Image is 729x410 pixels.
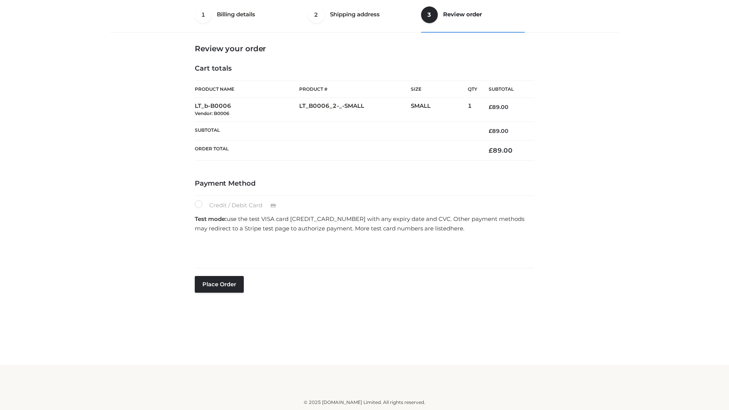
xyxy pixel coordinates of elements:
th: Size [411,81,464,98]
button: Place order [195,276,244,293]
img: Credit / Debit Card [266,201,280,210]
span: £ [489,147,493,154]
td: SMALL [411,98,468,122]
th: Subtotal [477,81,534,98]
td: LT_B0006_2-_-SMALL [299,98,411,122]
p: use the test VISA card [CREDIT_CARD_NUMBER] with any expiry date and CVC. Other payment methods m... [195,214,534,233]
h4: Cart totals [195,65,534,73]
th: Order Total [195,140,477,161]
h4: Payment Method [195,180,534,188]
strong: Test mode: [195,215,227,222]
bdi: 89.00 [489,147,513,154]
small: Vendor: B0006 [195,110,229,116]
th: Qty [468,80,477,98]
th: Product # [299,80,411,98]
span: £ [489,128,492,134]
bdi: 89.00 [489,104,508,110]
label: Credit / Debit Card [195,200,284,210]
bdi: 89.00 [489,128,508,134]
a: here [450,225,463,232]
th: Product Name [195,80,299,98]
h3: Review your order [195,44,534,53]
span: £ [489,104,492,110]
td: LT_b-B0006 [195,98,299,122]
td: 1 [468,98,477,122]
iframe: Secure payment input frame [193,236,533,263]
th: Subtotal [195,121,477,140]
div: © 2025 [DOMAIN_NAME] Limited. All rights reserved. [113,399,616,406]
